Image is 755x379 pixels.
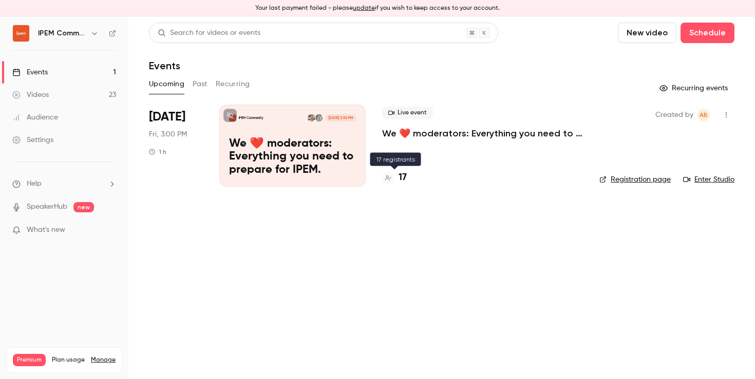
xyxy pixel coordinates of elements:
[315,114,323,122] img: Ash Barry
[655,109,693,121] span: Created by
[229,137,356,177] p: We ❤️ moderators: Everything you need to prepare for IPEM.
[382,127,583,139] a: We ❤️ moderators: Everything you need to prepare for IPEM.
[52,356,85,364] span: Plan usage
[700,109,708,121] span: AB
[325,114,355,122] span: [DATE] 3:00 PM
[399,171,407,185] h4: 17
[618,23,676,43] button: New video
[12,135,53,145] div: Settings
[149,105,203,187] div: Aug 29 Fri, 12:00 PM (Europe/London)
[599,174,671,185] a: Registration page
[27,225,65,235] span: What's new
[12,67,48,77] div: Events
[149,129,187,139] span: Fri, 3:00 PM
[12,90,49,100] div: Videos
[149,148,166,156] div: 1 h
[91,356,116,364] a: Manage
[73,202,94,212] span: new
[158,28,260,38] div: Search for videos or events
[27,178,42,189] span: Help
[382,107,433,119] span: Live event
[382,171,407,185] a: 17
[149,59,180,72] h1: Events
[149,76,184,92] button: Upcoming
[149,109,185,125] span: [DATE]
[681,23,734,43] button: Schedule
[216,76,250,92] button: Recurring
[239,115,263,121] p: IPEM Community
[353,4,375,13] button: update
[308,114,315,122] img: Matt Robinson
[255,4,500,13] p: Your last payment failed - please if you wish to keep access to your account.
[655,80,734,96] button: Recurring events
[38,28,86,38] h6: IPEM Community
[697,109,710,121] span: Ashling Barry
[683,174,734,185] a: Enter Studio
[27,202,67,212] a: SpeakerHub
[13,25,29,42] img: IPEM Community
[193,76,207,92] button: Past
[219,105,366,187] a: We ❤️ moderators: Everything you need to prepare for IPEM.IPEM CommunityAsh BarryMatt Robinson[DA...
[12,178,116,189] li: help-dropdown-opener
[12,112,58,123] div: Audience
[13,354,46,366] span: Premium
